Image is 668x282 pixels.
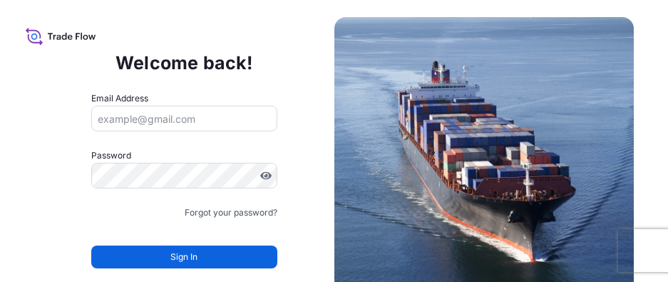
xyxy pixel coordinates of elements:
button: Show password [260,170,272,181]
label: Password [91,148,277,163]
input: example@gmail.com [91,106,277,131]
button: Sign In [91,246,277,268]
a: Forgot your password? [185,206,277,220]
span: Sign In [170,250,197,264]
p: Welcome back! [115,51,253,74]
label: Email Address [91,91,148,106]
